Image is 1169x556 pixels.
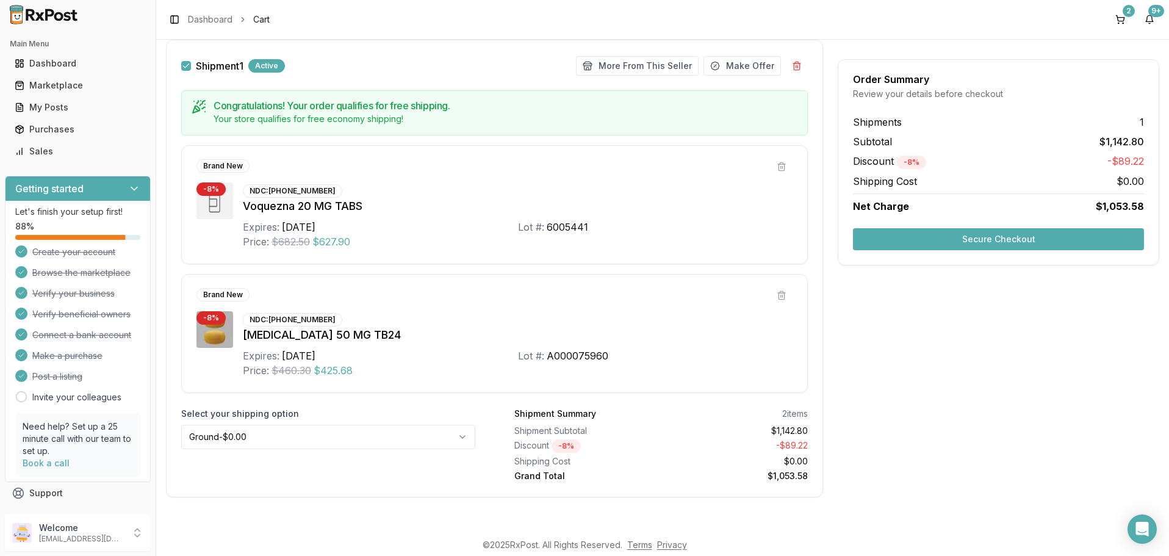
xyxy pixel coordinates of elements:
[514,455,656,468] div: Shipping Cost
[32,267,131,279] span: Browse the marketplace
[1099,134,1144,149] span: $1,142.80
[243,313,342,327] div: NDC: [PHONE_NUMBER]
[243,234,269,249] div: Price:
[518,348,544,363] div: Lot #:
[32,370,82,383] span: Post a listing
[782,408,808,420] div: 2 items
[703,56,781,76] button: Make Offer
[10,74,146,96] a: Marketplace
[1110,10,1130,29] button: 2
[243,220,279,234] div: Expires:
[15,206,140,218] p: Let's finish your setup first!
[547,348,608,363] div: A000075960
[5,5,83,24] img: RxPost Logo
[253,13,270,26] span: Cart
[32,308,131,320] span: Verify beneficial owners
[1107,154,1144,169] span: -$89.22
[188,13,232,26] a: Dashboard
[657,540,687,550] a: Privacy
[666,455,808,468] div: $0.00
[243,363,269,378] div: Price:
[897,156,926,169] div: - 8 %
[32,350,103,362] span: Make a purchase
[32,329,131,341] span: Connect a bank account
[1140,115,1144,129] span: 1
[196,182,226,196] div: - 8 %
[1096,199,1144,214] span: $1,053.58
[243,348,279,363] div: Expires:
[5,504,151,526] button: Feedback
[243,184,342,198] div: NDC: [PHONE_NUMBER]
[15,79,141,92] div: Marketplace
[514,408,596,420] div: Shipment Summary
[32,246,115,258] span: Create your account
[196,311,233,348] img: Myrbetriq 50 MG TB24
[15,123,141,135] div: Purchases
[1123,5,1135,17] div: 2
[196,182,233,219] img: Voquezna 20 MG TABS
[32,391,121,403] a: Invite your colleagues
[5,120,151,139] button: Purchases
[10,52,146,74] a: Dashboard
[29,509,71,521] span: Feedback
[23,458,70,468] a: Book a call
[552,439,581,453] div: - 8 %
[15,145,141,157] div: Sales
[666,470,808,482] div: $1,053.58
[1128,514,1157,544] div: Open Intercom Messenger
[12,523,32,543] img: User avatar
[272,363,311,378] span: $460.30
[5,54,151,73] button: Dashboard
[214,101,797,110] h5: Congratulations! Your order qualifies for free shipping.
[188,13,270,26] nav: breadcrumb
[282,348,315,363] div: [DATE]
[196,61,243,71] span: Shipment 1
[10,140,146,162] a: Sales
[181,408,475,420] label: Select your shipping option
[853,200,909,212] span: Net Charge
[1148,5,1164,17] div: 9+
[853,134,892,149] span: Subtotal
[243,198,793,215] div: Voquezna 20 MG TABS
[853,74,1144,84] div: Order Summary
[10,39,146,49] h2: Main Menu
[5,76,151,95] button: Marketplace
[196,288,250,301] div: Brand New
[39,534,124,544] p: [EMAIL_ADDRESS][DOMAIN_NAME]
[312,234,350,249] span: $627.90
[5,482,151,504] button: Support
[10,118,146,140] a: Purchases
[39,522,124,534] p: Welcome
[243,327,793,344] div: [MEDICAL_DATA] 50 MG TB24
[5,98,151,117] button: My Posts
[32,287,115,300] span: Verify your business
[853,174,917,189] span: Shipping Cost
[1117,174,1144,189] span: $0.00
[1140,10,1159,29] button: 9+
[514,425,656,437] div: Shipment Subtotal
[15,57,141,70] div: Dashboard
[314,363,353,378] span: $425.68
[196,159,250,173] div: Brand New
[272,234,310,249] span: $682.50
[214,113,797,125] div: Your store qualifies for free economy shipping!
[666,439,808,453] div: - $89.22
[23,421,133,457] p: Need help? Set up a 25 minute call with our team to set up.
[196,311,226,325] div: - 8 %
[10,96,146,118] a: My Posts
[282,220,315,234] div: [DATE]
[5,142,151,161] button: Sales
[514,470,656,482] div: Grand Total
[853,115,902,129] span: Shipments
[627,540,652,550] a: Terms
[15,181,84,196] h3: Getting started
[15,220,34,233] span: 88 %
[514,439,656,453] div: Discount
[547,220,588,234] div: 6005441
[576,56,699,76] button: More From This Seller
[853,228,1144,250] button: Secure Checkout
[15,101,141,114] div: My Posts
[518,220,544,234] div: Lot #:
[853,88,1144,100] div: Review your details before checkout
